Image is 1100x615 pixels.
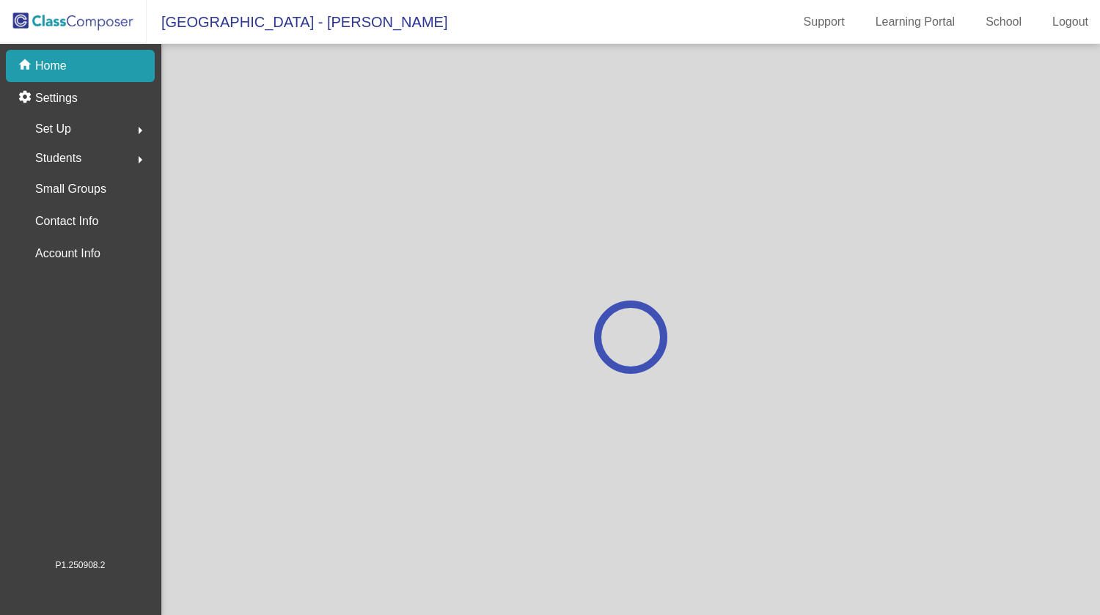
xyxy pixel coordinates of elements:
mat-icon: arrow_right [131,122,149,139]
a: Logout [1041,10,1100,34]
mat-icon: arrow_right [131,151,149,169]
p: Small Groups [35,179,106,199]
a: Support [792,10,857,34]
a: School [974,10,1033,34]
mat-icon: settings [18,89,35,107]
a: Learning Portal [864,10,967,34]
p: Home [35,57,67,75]
span: Set Up [35,119,71,139]
p: Account Info [35,243,100,264]
mat-icon: home [18,57,35,75]
span: [GEOGRAPHIC_DATA] - [PERSON_NAME] [147,10,447,34]
span: Students [35,148,81,169]
p: Contact Info [35,211,98,232]
p: Settings [35,89,78,107]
